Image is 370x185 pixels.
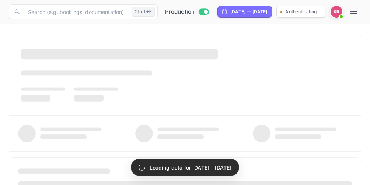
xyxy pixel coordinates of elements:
div: Click to change the date range period [217,6,272,18]
div: Ctrl+K [132,7,155,17]
div: Switch to Sandbox mode [162,8,212,16]
p: Authenticating... [285,8,321,15]
span: Production [165,8,195,16]
p: Loading data for [DATE] - [DATE] [150,164,232,171]
img: Kobus Roux [331,6,342,18]
input: Search (e.g. bookings, documentation) [24,4,129,19]
div: [DATE] — [DATE] [230,8,267,15]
